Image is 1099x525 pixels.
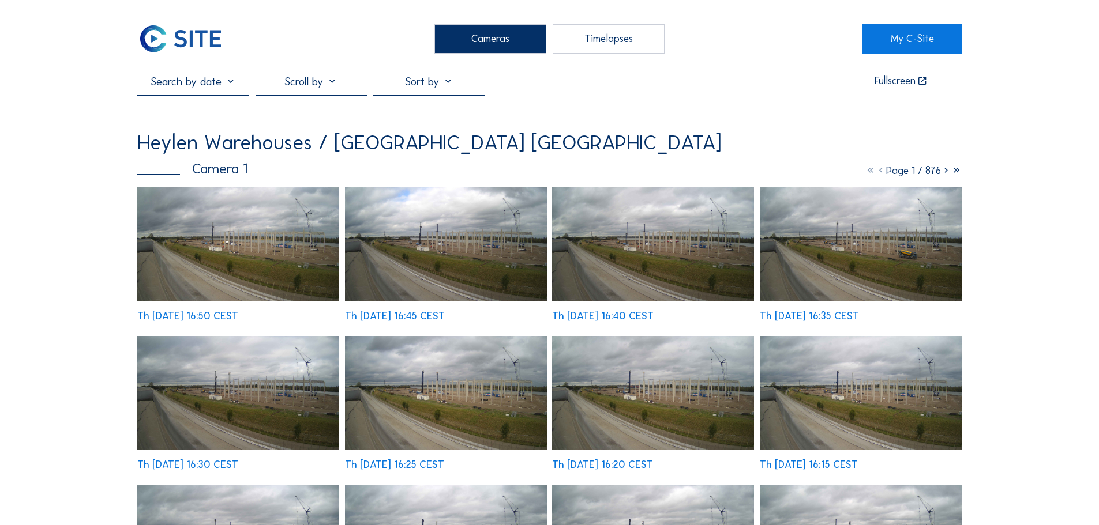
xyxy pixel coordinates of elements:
img: image_53276158 [345,187,547,301]
div: Th [DATE] 16:30 CEST [137,460,238,470]
div: Th [DATE] 16:20 CEST [552,460,653,470]
div: Timelapses [553,24,665,53]
div: Th [DATE] 16:15 CEST [760,460,858,470]
img: image_53275342 [760,336,962,450]
img: image_53276015 [552,187,754,301]
div: Th [DATE] 16:40 CEST [552,311,654,322]
img: C-SITE Logo [137,24,224,53]
div: Cameras [434,24,546,53]
input: Search by date 󰅀 [137,74,249,88]
img: image_53275722 [137,336,339,450]
a: C-SITE Logo [137,24,236,53]
div: Th [DATE] 16:50 CEST [137,311,238,322]
img: image_53276315 [137,187,339,301]
span: Page 1 / 876 [886,164,941,177]
div: Camera 1 [137,162,247,176]
div: Th [DATE] 16:25 CEST [345,460,444,470]
img: image_53275568 [345,336,547,450]
img: image_53275489 [552,336,754,450]
a: My C-Site [862,24,961,53]
div: Th [DATE] 16:45 CEST [345,311,445,322]
div: Th [DATE] 16:35 CEST [760,311,859,322]
div: Fullscreen [875,76,916,87]
img: image_53275881 [760,187,962,301]
div: Heylen Warehouses / [GEOGRAPHIC_DATA] [GEOGRAPHIC_DATA] [137,132,721,153]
